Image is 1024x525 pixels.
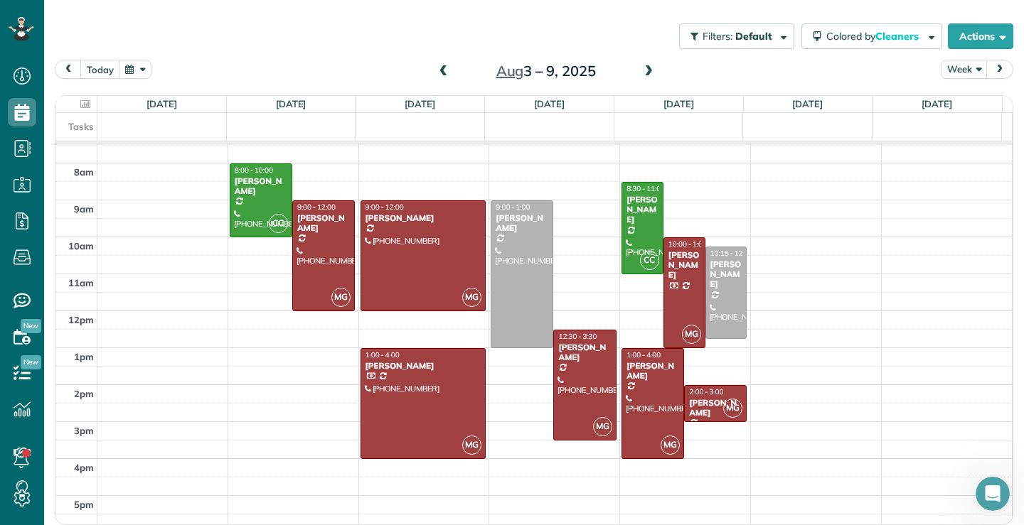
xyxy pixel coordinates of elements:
[118,430,167,440] span: Messages
[206,23,235,51] img: Profile image for Edgar
[29,261,238,276] div: Ask a question
[948,23,1013,49] button: Actions
[68,277,94,288] span: 11am
[976,477,1010,511] iframe: Intercom live chat
[15,188,270,241] div: Profile image for JorgeRate your conversation[PERSON_NAME]•[DATE]
[558,332,597,341] span: 12:30 - 3:30
[80,60,120,79] button: today
[63,201,179,212] span: Rate your conversation
[14,167,270,242] div: Recent messageProfile image for JorgeRate your conversation[PERSON_NAME]•[DATE]
[74,166,94,178] span: 8am
[682,325,701,344] span: MG
[21,316,264,345] button: Search for help
[626,184,665,193] span: 8:30 - 11:00
[68,121,94,132] span: Tasks
[55,60,82,79] button: prev
[245,23,270,48] div: Close
[679,23,794,49] button: Filters: Default
[31,430,63,440] span: Home
[149,215,188,229] div: • [DATE]
[593,417,612,436] span: MG
[74,499,94,510] span: 5pm
[235,166,273,175] span: 8:00 - 10:00
[74,462,94,473] span: 4pm
[21,319,41,333] span: New
[21,355,41,369] span: New
[826,30,924,43] span: Colored by
[534,98,565,109] a: [DATE]
[365,361,481,371] div: [PERSON_NAME]
[29,356,238,371] div: How to Price Your Booking Form
[74,203,94,215] span: 9am
[366,350,400,359] span: 1:00 - 4:00
[462,288,481,307] span: MG
[626,361,680,381] div: [PERSON_NAME]
[626,195,659,225] div: [PERSON_NAME]
[28,125,256,149] p: How can we help?
[668,250,701,281] div: [PERSON_NAME]
[710,249,753,258] span: 10:15 - 12:45
[496,202,530,212] span: 9:00 - 1:00
[28,27,51,50] img: logo
[21,350,264,377] div: How to Price Your Booking Form
[875,30,921,43] span: Cleaners
[668,239,707,249] span: 10:00 - 1:00
[558,342,612,363] div: [PERSON_NAME]
[74,388,94,399] span: 2pm
[703,30,732,43] span: Filters:
[276,98,306,109] a: [DATE]
[63,215,146,229] div: [PERSON_NAME]
[190,394,284,451] button: Help
[95,394,189,451] button: Messages
[710,259,743,290] div: [PERSON_NAME]
[179,23,208,51] img: Profile image for Amar
[152,23,181,51] img: Profile image for Ivan
[723,399,742,418] span: MG
[640,251,659,270] span: CC
[366,202,404,212] span: 9:00 - 12:00
[735,30,773,43] span: Default
[688,398,742,418] div: [PERSON_NAME]
[986,60,1013,79] button: next
[672,23,794,49] a: Filters: Default
[462,435,481,455] span: MG
[269,214,288,233] span: CC
[689,387,723,396] span: 2:00 - 3:00
[74,425,94,436] span: 3pm
[495,213,549,234] div: [PERSON_NAME]
[801,23,942,49] button: Colored byCleaners
[14,249,270,303] div: Ask a questionAI Agent and team can help
[941,60,988,79] button: Week
[457,63,635,79] h2: 3 – 9, 2025
[496,62,524,80] span: Aug
[29,382,238,397] div: Get Started with ZenMaid - The Basics
[297,213,351,234] div: [PERSON_NAME]
[21,377,264,403] div: Get Started with ZenMaid - The Basics
[68,314,94,325] span: 12pm
[74,351,94,362] span: 1pm
[626,350,661,359] span: 1:00 - 4:00
[663,98,694,109] a: [DATE]
[29,323,115,338] span: Search for help
[792,98,823,109] a: [DATE]
[28,101,256,125] p: Hi [PERSON_NAME]
[68,240,94,251] span: 10am
[922,98,952,109] a: [DATE]
[29,179,255,194] div: Recent message
[331,288,351,307] span: MG
[29,200,58,229] img: Profile image for Jorge
[297,202,336,212] span: 9:00 - 12:00
[365,213,481,223] div: [PERSON_NAME]
[405,98,435,109] a: [DATE]
[225,430,248,440] span: Help
[234,176,288,197] div: [PERSON_NAME]
[661,435,680,455] span: MG
[29,276,238,291] div: AI Agent and team can help
[146,98,177,109] a: [DATE]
